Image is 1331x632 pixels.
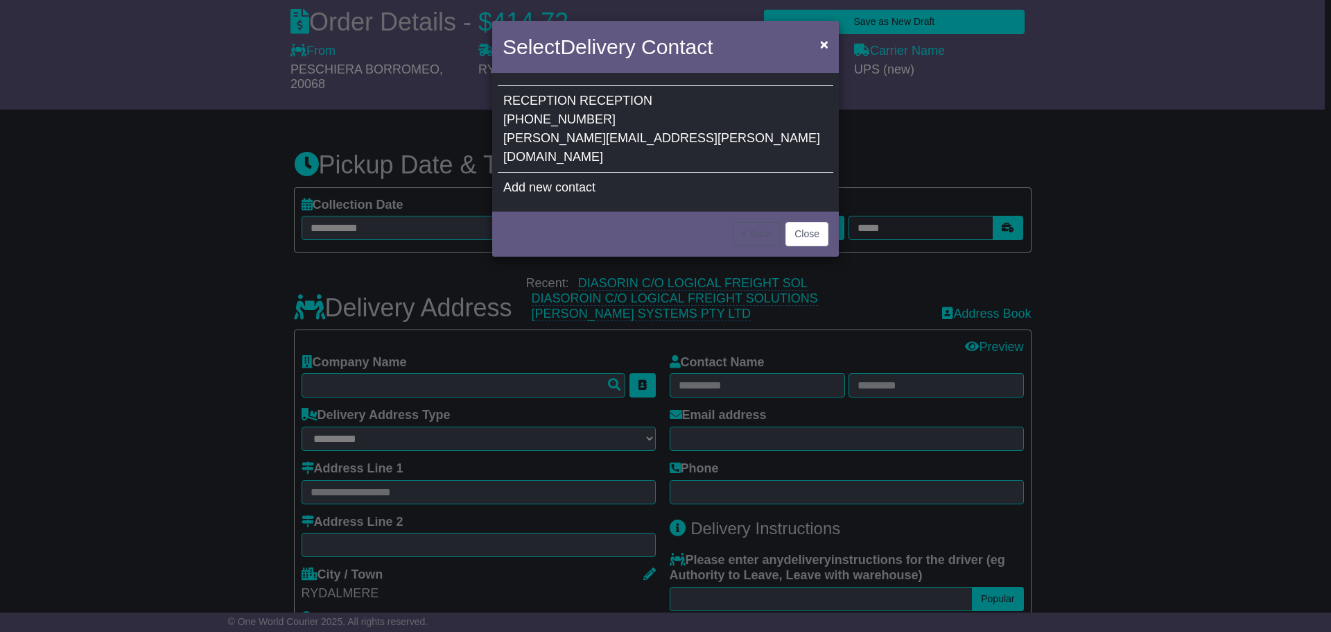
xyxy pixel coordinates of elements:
button: Close [785,222,828,246]
span: [PHONE_NUMBER] [503,112,616,126]
span: RECEPTION [503,94,576,108]
span: × [820,36,828,52]
button: < Back [733,222,781,246]
span: [PERSON_NAME][EMAIL_ADDRESS][PERSON_NAME][DOMAIN_NAME] [503,131,820,164]
button: Close [813,30,835,58]
h4: Select [503,31,713,62]
span: Contact [641,35,713,58]
span: Add new contact [503,180,595,194]
span: Delivery [560,35,635,58]
span: RECEPTION [580,94,652,108]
